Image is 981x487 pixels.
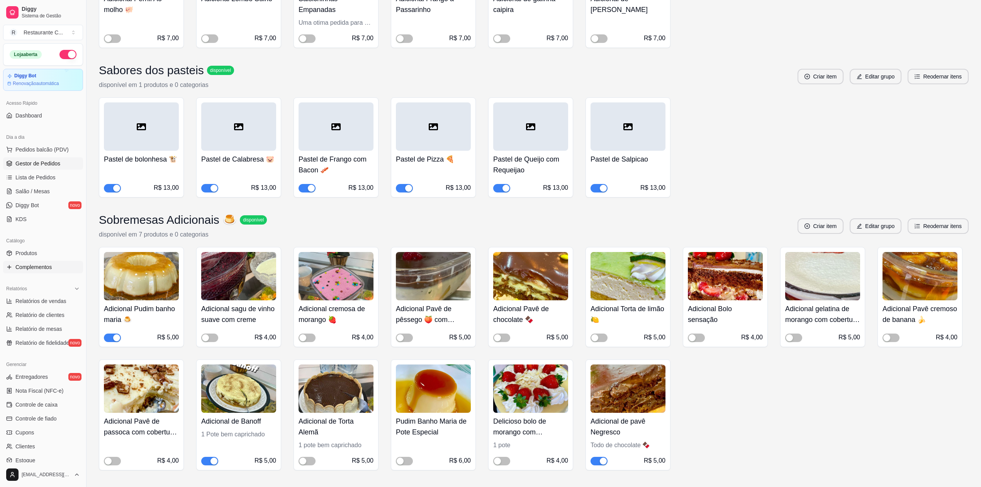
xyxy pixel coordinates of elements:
[3,97,83,109] div: Acesso Rápido
[493,154,568,175] h4: Pastel de Queijo com Requeijao
[10,29,17,36] span: R
[908,69,969,84] button: ordered-listReodernar itens
[15,187,50,195] span: Salão / Mesas
[3,385,83,397] a: Nota Fiscal (NFC-e)
[785,252,860,300] img: product-image
[15,415,57,422] span: Controle de fiado
[15,339,69,347] span: Relatório de fidelidade
[688,252,763,300] img: product-image
[3,25,83,40] button: Select a team
[209,67,233,73] span: disponível
[157,333,179,342] div: R$ 5,00
[936,333,957,342] div: R$ 4,00
[3,465,83,484] button: [EMAIL_ADDRESS][DOMAIN_NAME]
[15,215,27,223] span: KDS
[299,303,373,325] h4: Adicional cremosa de morango 🍓
[10,50,42,59] div: Loja aberta
[15,112,42,119] span: Dashboard
[255,456,276,465] div: R$ 5,00
[13,80,59,87] article: Renovação automática
[15,443,35,450] span: Clientes
[352,333,373,342] div: R$ 4,00
[591,303,665,325] h4: Adicional Torta de limão 🍋
[15,311,64,319] span: Relatório de clientes
[446,183,471,192] div: R$ 13,00
[104,303,179,325] h4: Adicional Pudim banho maria 🍮
[785,303,860,325] h4: Adicional gelatina de morango com cobertura especial
[15,401,58,409] span: Controle de caixa
[741,333,763,342] div: R$ 4,00
[804,74,810,79] span: plus-circle
[15,387,63,395] span: Nota Fiscal (NFC-e)
[3,371,83,383] a: Entregadoresnovo
[3,295,83,307] a: Relatórios de vendas
[3,143,83,156] button: Pedidos balcão (PDV)
[299,364,373,413] img: product-image
[154,183,179,192] div: R$ 13,00
[157,456,179,465] div: R$ 4,00
[241,217,265,223] span: disponível
[157,34,179,43] div: R$ 7,00
[396,154,471,165] h4: Pastel de Pizza 🍕
[299,416,373,438] h4: Adicional de Torta Alemã
[857,223,862,229] span: edit
[348,183,373,192] div: R$ 13,00
[3,3,83,22] a: DiggySistema de Gestão
[15,429,34,436] span: Cupons
[352,456,373,465] div: R$ 5,00
[15,263,52,271] span: Complementos
[201,416,276,427] h4: Adicional de Banoff
[299,441,373,450] div: 1 pote bem caprichado
[3,454,83,467] a: Estoque
[3,157,83,170] a: Gestor de Pedidos
[644,333,665,342] div: R$ 5,00
[449,333,471,342] div: R$ 5,00
[104,252,179,300] img: product-image
[547,456,568,465] div: R$ 4,00
[591,154,665,165] h4: Pastel de Salpicao
[15,160,60,167] span: Gestor de Pedidos
[640,183,665,192] div: R$ 13,00
[798,218,844,234] button: plus-circleCriar item
[850,69,901,84] button: editEditar grupo
[22,472,71,478] span: [EMAIL_ADDRESS][DOMAIN_NAME]
[15,456,35,464] span: Estoque
[201,430,276,439] div: 1 Pote bem caprichado
[201,252,276,300] img: product-image
[15,146,69,153] span: Pedidos balcão (PDV)
[15,249,37,257] span: Produtos
[644,456,665,465] div: R$ 5,00
[396,416,471,438] h4: Pudim Banho Maria de Pote Especial
[15,325,62,333] span: Relatório de mesas
[850,218,901,234] button: editEditar grupo
[908,218,969,234] button: ordered-listReodernar itens
[493,303,568,325] h4: Adicional Pavê de chocolate 🍫
[299,18,373,27] div: Uma otima pedida para o pessoal que ama cachorro quente, Vem 3
[201,303,276,325] h4: Adicional sagu de vinho suave com creme
[915,223,920,229] span: ordered-list
[543,183,568,192] div: R$ 13,00
[493,252,568,300] img: product-image
[591,416,665,438] h4: Adicional de pavê Negresco
[24,29,63,36] div: Restaurante C ...
[3,69,83,91] a: Diggy BotRenovaçãoautomática
[3,426,83,439] a: Cupons
[59,50,76,59] button: Alterar Status
[798,69,844,84] button: plus-circleCriar item
[688,303,763,325] h4: Adicional Bolo sensação
[6,286,27,292] span: Relatórios
[22,6,80,13] span: Diggy
[3,109,83,122] a: Dashboard
[547,333,568,342] div: R$ 5,00
[547,34,568,43] div: R$ 7,00
[3,185,83,198] a: Salão / Mesas
[493,416,568,438] h4: Delicioso bolo de morango com Chocolate Branco
[857,74,862,79] span: edit
[804,223,810,229] span: plus-circle
[352,34,373,43] div: R$ 7,00
[251,183,276,192] div: R$ 13,00
[3,398,83,411] a: Controle de caixa
[449,456,471,465] div: R$ 6,00
[591,364,665,413] img: product-image
[493,441,568,450] div: 1 pote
